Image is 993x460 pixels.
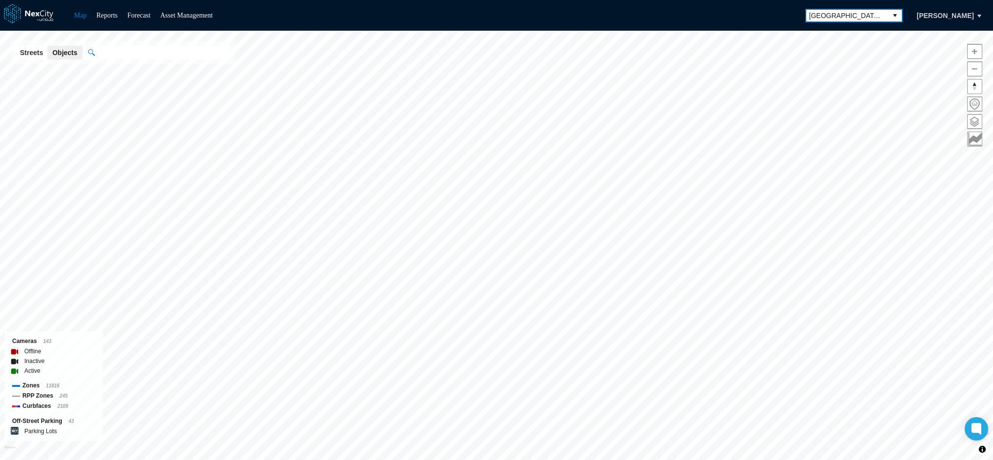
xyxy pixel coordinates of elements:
[24,426,57,436] label: Parking Lots
[967,79,982,94] button: Reset bearing to north
[69,419,74,424] span: 43
[12,336,96,346] div: Cameras
[917,11,974,20] span: [PERSON_NAME]
[967,114,982,129] button: Layers management
[967,96,982,112] button: Home
[907,7,984,24] button: [PERSON_NAME]
[58,403,68,409] span: 2109
[52,48,77,57] span: Objects
[12,381,96,391] div: Zones
[97,12,118,19] a: Reports
[4,446,16,457] a: Mapbox homepage
[24,366,40,376] label: Active
[24,346,41,356] label: Offline
[12,416,96,426] div: Off-Street Parking
[887,9,903,22] button: select
[967,132,982,147] button: Key metrics
[968,79,982,94] span: Reset bearing to north
[967,61,982,77] button: Zoom out
[12,391,96,401] div: RPP Zones
[967,44,982,59] button: Zoom in
[979,444,985,455] span: Toggle attribution
[74,12,87,19] a: Map
[809,11,883,20] span: [GEOGRAPHIC_DATA][PERSON_NAME]
[47,46,82,59] button: Objects
[20,48,43,57] span: Streets
[968,62,982,76] span: Zoom out
[59,393,68,399] span: 245
[12,401,96,411] div: Curbfaces
[968,44,982,58] span: Zoom in
[46,383,59,388] span: 11816
[15,46,48,59] button: Streets
[127,12,150,19] a: Forecast
[24,356,44,366] label: Inactive
[976,443,988,455] button: Toggle attribution
[160,12,213,19] a: Asset Management
[43,339,52,344] span: 143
